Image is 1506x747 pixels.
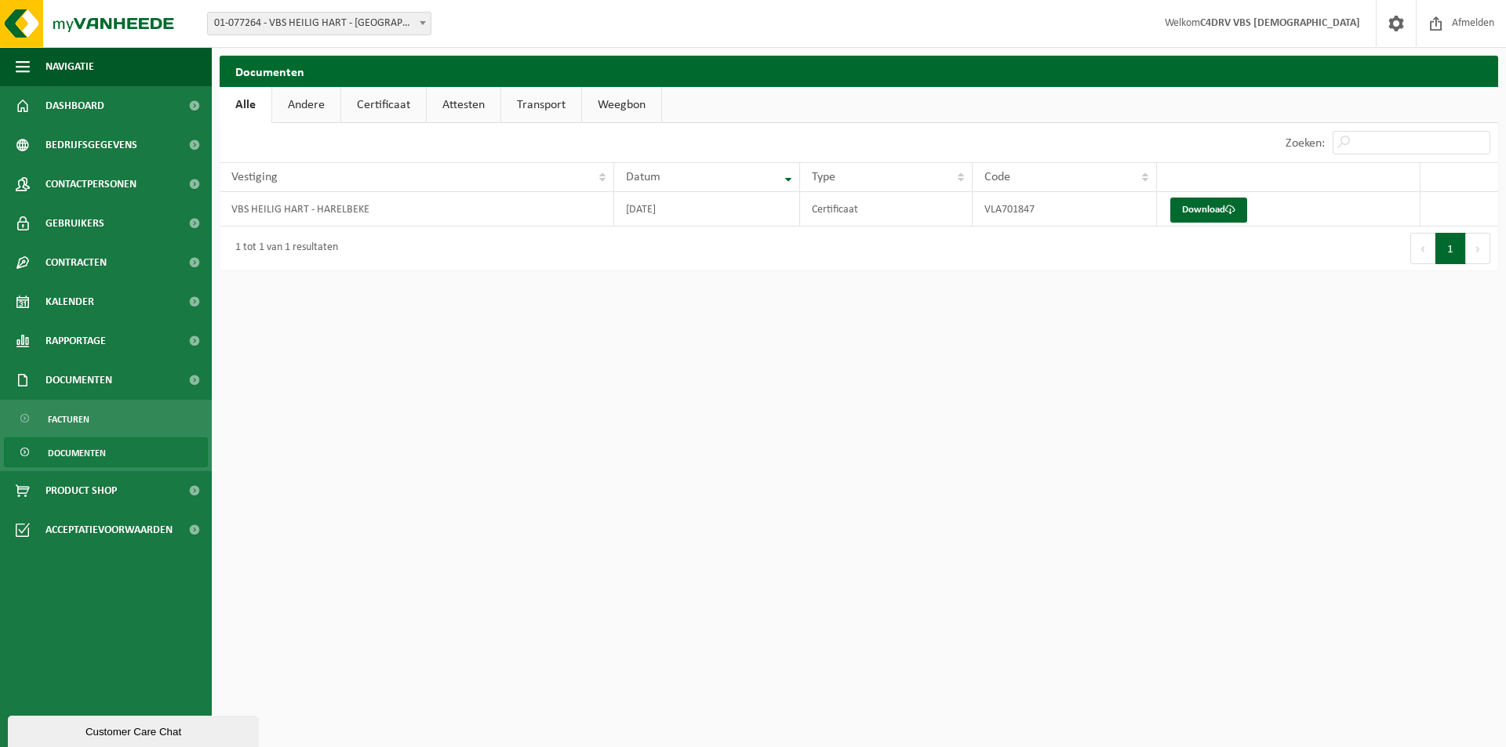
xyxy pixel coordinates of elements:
span: Gebruikers [45,204,104,243]
td: Certificaat [800,192,973,227]
strong: C4DRV VBS [DEMOGRAPHIC_DATA] [1200,17,1360,29]
td: VBS HEILIG HART - HARELBEKE [220,192,614,227]
td: [DATE] [614,192,800,227]
span: 01-077264 - VBS HEILIG HART - HARELBEKE [208,13,431,34]
iframe: chat widget [8,713,262,747]
a: Facturen [4,404,208,433]
span: Navigatie [45,47,94,86]
a: Weegbon [582,87,661,123]
a: Andere [272,87,340,123]
span: Contactpersonen [45,165,136,204]
h2: Documenten [220,56,1498,86]
span: Vestiging [231,171,278,183]
span: Product Shop [45,471,117,510]
span: Rapportage [45,321,106,361]
a: Transport [501,87,581,123]
span: Kalender [45,282,94,321]
a: Alle [220,87,271,123]
span: Code [984,171,1010,183]
a: Certificaat [341,87,426,123]
span: Documenten [45,361,112,400]
button: 1 [1435,233,1466,264]
button: Previous [1410,233,1435,264]
td: VLA701847 [973,192,1157,227]
span: Datum [626,171,660,183]
span: Acceptatievoorwaarden [45,510,173,549]
span: Type [812,171,835,183]
a: Download [1170,198,1247,223]
a: Documenten [4,437,208,467]
label: Zoeken: [1286,137,1325,150]
button: Next [1466,233,1490,264]
div: 1 tot 1 van 1 resultaten [227,234,338,263]
span: Facturen [48,404,89,434]
span: Bedrijfsgegevens [45,125,137,165]
span: Contracten [45,243,107,282]
a: Attesten [427,87,500,123]
span: Dashboard [45,86,104,125]
span: Documenten [48,438,106,468]
span: 01-077264 - VBS HEILIG HART - HARELBEKE [207,12,431,35]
